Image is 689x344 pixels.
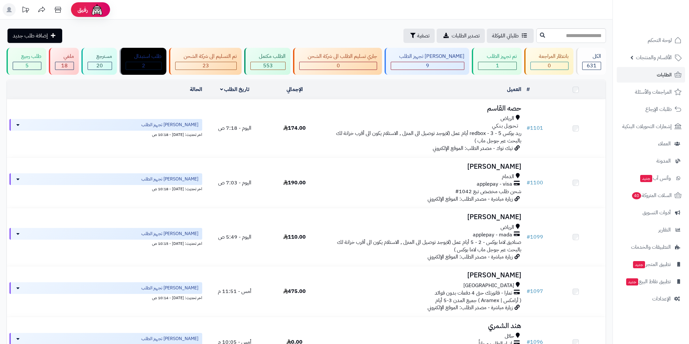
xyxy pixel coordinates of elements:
[17,3,34,18] a: تحديثات المنصة
[251,62,285,70] div: 553
[523,48,575,75] a: بانتظار المراجعة 0
[478,62,516,70] div: 1
[141,285,198,291] span: [PERSON_NAME] تجهيز الطلب
[55,62,74,70] div: 18
[287,86,303,93] a: الإجمالي
[118,48,168,75] a: طلب استبدال 2
[263,62,273,70] span: 553
[283,233,306,241] span: 110.00
[5,48,48,75] a: طلب رجيع 5
[527,287,543,295] a: #1097
[142,62,145,70] span: 2
[428,304,513,311] span: زيارة مباشرة - مصدر الطلب: الموقع الإلكتروني
[141,231,198,237] span: [PERSON_NAME] تجهيز الطلب
[88,53,112,60] div: مسترجع
[648,36,672,45] span: لوحة التحكم
[527,124,543,132] a: #1101
[7,29,62,43] a: إضافة طلب جديد
[61,62,68,70] span: 18
[617,33,685,48] a: لوحة التحكم
[617,222,685,238] a: التقارير
[9,240,202,246] div: اخر تحديث: [DATE] - 10:15 ص
[527,179,530,187] span: #
[391,62,464,70] div: 9
[617,136,685,152] a: العملاء
[502,173,514,180] span: الدمام
[635,87,672,97] span: المراجعات والأسئلة
[617,101,685,117] a: طلبات الإرجاع
[657,70,672,79] span: الطلبات
[530,53,569,60] div: بانتظار المراجعة
[658,225,671,234] span: التقارير
[435,289,512,297] span: تمارا - فاتورتك حتى 4 دفعات بدون فوائد
[617,205,685,220] a: أدوات التسويق
[492,122,518,130] span: تـحـويـل بـنـكـي
[383,48,471,75] a: [PERSON_NAME] تجهيز الطلب 9
[300,62,377,70] div: 0
[617,257,685,272] a: تطبيق المتجرجديد
[80,48,118,75] a: مسترجع 20
[617,239,685,255] a: التطبيقات والخدمات
[471,48,523,75] a: تم تجهيز الطلب 1
[428,195,513,203] span: زيارة مباشرة - مصدر الطلب: الموقع الإلكتروني
[13,53,41,60] div: طلب رجيع
[55,53,74,60] div: ملغي
[652,294,671,303] span: الإعدادات
[527,233,530,241] span: #
[617,153,685,169] a: المدونة
[175,53,237,60] div: تم التسليم الى شركة الشحن
[632,192,641,199] span: 40
[91,3,104,16] img: ai-face.png
[292,48,383,75] a: جاري تسليم الطلب الى شركة الشحن 0
[218,287,251,295] span: أمس - 11:51 م
[496,62,499,70] span: 1
[218,179,251,187] span: اليوم - 7:03 ص
[327,163,521,170] h3: [PERSON_NAME]
[473,231,512,239] span: applepay - mada
[631,191,672,200] span: السلات المتروكة
[168,48,243,75] a: تم التسليم الى شركة الشحن 23
[622,122,672,131] span: إشعارات التحويلات البنكية
[487,29,534,43] a: طلباتي المُوكلة
[337,238,521,254] span: صناديق لاما بوكس - 2 - 5 أيام عمل (لايوجد توصيل الى المنزل , الاستلام يكون الى أقرب خزانة لك بالب...
[433,144,513,152] span: تيك توك - مصدر الطلب: الموقع الإلكتروني
[527,179,543,187] a: #1100
[437,29,485,43] a: تصدير الطلبات
[403,29,435,43] button: تصفية
[640,175,652,182] span: جديد
[658,139,671,148] span: العملاء
[327,213,521,221] h3: [PERSON_NAME]
[218,124,251,132] span: اليوم - 7:18 ص
[617,119,685,134] a: إشعارات التحويلات البنكية
[626,278,638,285] span: جديد
[500,224,514,231] span: الرياض
[190,86,202,93] a: الحالة
[9,185,202,192] div: اخر تحديث: [DATE] - 10:18 ص
[337,62,340,70] span: 0
[176,62,236,70] div: 23
[507,86,521,93] a: العميل
[77,6,88,14] span: رفيق
[527,86,530,93] a: #
[25,62,29,70] span: 5
[203,62,209,70] span: 23
[617,67,685,83] a: الطلبات
[640,174,671,183] span: وآتس آب
[531,62,568,70] div: 0
[220,86,250,93] a: تاريخ الطلب
[417,32,429,40] span: تصفية
[527,287,530,295] span: #
[617,274,685,289] a: تطبيق نقاط البيعجديد
[126,62,161,70] div: 2
[452,32,480,40] span: تصدير الطلبات
[9,294,202,301] div: اخر تحديث: [DATE] - 10:14 ص
[463,282,514,289] span: [GEOGRAPHIC_DATA]
[250,53,286,60] div: الطلب مكتمل
[636,53,672,62] span: الأقسام والمنتجات
[141,336,198,342] span: [PERSON_NAME] تجهيز الطلب
[477,180,512,188] span: applepay - visa
[243,48,292,75] a: الطلب مكتمل 553
[527,233,543,241] a: #1099
[633,261,645,268] span: جديد
[283,124,306,132] span: 174.00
